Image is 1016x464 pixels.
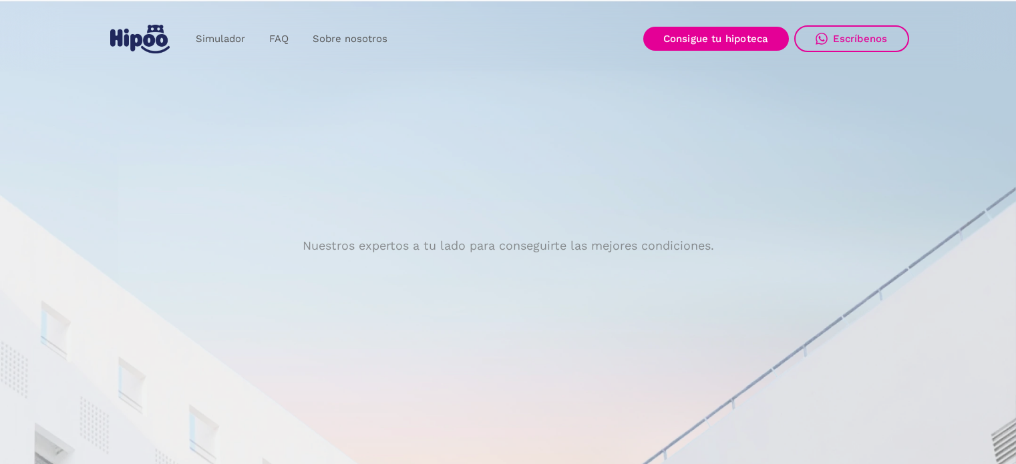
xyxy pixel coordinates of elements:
[833,33,888,45] div: Escríbenos
[257,26,301,52] a: FAQ
[184,26,257,52] a: Simulador
[794,25,909,52] a: Escríbenos
[108,19,173,59] a: home
[643,27,789,51] a: Consigue tu hipoteca
[301,26,399,52] a: Sobre nosotros
[303,240,714,251] p: Nuestros expertos a tu lado para conseguirte las mejores condiciones.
